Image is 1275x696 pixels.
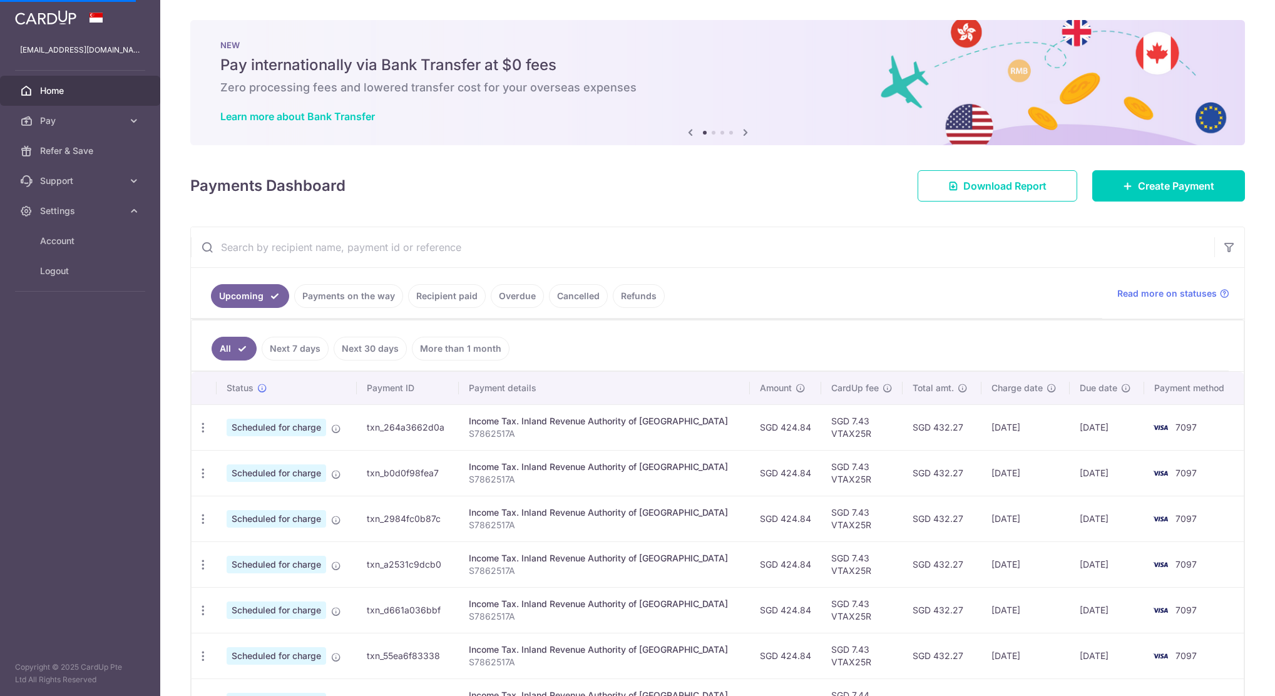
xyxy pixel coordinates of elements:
[1148,420,1173,435] img: Bank Card
[357,450,459,496] td: txn_b0d0f98fea7
[750,496,821,541] td: SGD 424.84
[1148,557,1173,572] img: Bank Card
[750,633,821,678] td: SGD 424.84
[1148,603,1173,618] img: Bank Card
[1175,513,1197,524] span: 7097
[40,205,123,217] span: Settings
[40,145,123,157] span: Refer & Save
[1070,587,1144,633] td: [DATE]
[469,656,740,668] p: S7862517A
[469,461,740,473] div: Income Tax. Inland Revenue Authority of [GEOGRAPHIC_DATA]
[981,404,1070,450] td: [DATE]
[549,284,608,308] a: Cancelled
[760,382,792,394] span: Amount
[831,382,879,394] span: CardUp fee
[981,541,1070,587] td: [DATE]
[469,427,740,440] p: S7862517A
[220,40,1215,50] p: NEW
[40,84,123,97] span: Home
[821,587,903,633] td: SGD 7.43 VTAX25R
[903,633,981,678] td: SGD 432.27
[357,404,459,450] td: txn_264a3662d0a
[262,337,329,361] a: Next 7 days
[294,284,403,308] a: Payments on the way
[981,496,1070,541] td: [DATE]
[1092,170,1245,202] a: Create Payment
[459,372,750,404] th: Payment details
[903,450,981,496] td: SGD 432.27
[469,552,740,565] div: Income Tax. Inland Revenue Authority of [GEOGRAPHIC_DATA]
[821,450,903,496] td: SGD 7.43 VTAX25R
[357,496,459,541] td: txn_2984fc0b87c
[613,284,665,308] a: Refunds
[1070,404,1144,450] td: [DATE]
[469,565,740,577] p: S7862517A
[1148,466,1173,481] img: Bank Card
[190,20,1245,145] img: Bank transfer banner
[750,587,821,633] td: SGD 424.84
[40,265,123,277] span: Logout
[212,337,257,361] a: All
[1175,468,1197,478] span: 7097
[750,450,821,496] td: SGD 424.84
[357,587,459,633] td: txn_d661a036bbf
[20,44,140,56] p: [EMAIL_ADDRESS][DOMAIN_NAME]
[1148,511,1173,526] img: Bank Card
[469,610,740,623] p: S7862517A
[1175,605,1197,615] span: 7097
[750,404,821,450] td: SGD 424.84
[1175,650,1197,661] span: 7097
[750,541,821,587] td: SGD 424.84
[469,473,740,486] p: S7862517A
[1144,372,1244,404] th: Payment method
[903,496,981,541] td: SGD 432.27
[227,382,253,394] span: Status
[357,633,459,678] td: txn_55ea6f83338
[963,178,1047,193] span: Download Report
[903,587,981,633] td: SGD 432.27
[40,175,123,187] span: Support
[191,227,1214,267] input: Search by recipient name, payment id or reference
[220,80,1215,95] h6: Zero processing fees and lowered transfer cost for your overseas expenses
[821,496,903,541] td: SGD 7.43 VTAX25R
[1138,178,1214,193] span: Create Payment
[227,647,326,665] span: Scheduled for charge
[469,519,740,531] p: S7862517A
[227,510,326,528] span: Scheduled for charge
[1070,633,1144,678] td: [DATE]
[227,419,326,436] span: Scheduled for charge
[40,235,123,247] span: Account
[227,556,326,573] span: Scheduled for charge
[913,382,954,394] span: Total amt.
[903,541,981,587] td: SGD 432.27
[469,598,740,610] div: Income Tax. Inland Revenue Authority of [GEOGRAPHIC_DATA]
[821,633,903,678] td: SGD 7.43 VTAX25R
[491,284,544,308] a: Overdue
[1070,450,1144,496] td: [DATE]
[220,110,375,123] a: Learn more about Bank Transfer
[227,464,326,482] span: Scheduled for charge
[40,115,123,127] span: Pay
[408,284,486,308] a: Recipient paid
[981,587,1070,633] td: [DATE]
[821,541,903,587] td: SGD 7.43 VTAX25R
[918,170,1077,202] a: Download Report
[1117,287,1229,300] a: Read more on statuses
[190,175,346,197] h4: Payments Dashboard
[1080,382,1117,394] span: Due date
[903,404,981,450] td: SGD 432.27
[227,601,326,619] span: Scheduled for charge
[357,372,459,404] th: Payment ID
[1117,287,1217,300] span: Read more on statuses
[1175,422,1197,432] span: 7097
[981,450,1070,496] td: [DATE]
[1175,559,1197,570] span: 7097
[1148,648,1173,663] img: Bank Card
[15,10,76,25] img: CardUp
[1070,496,1144,541] td: [DATE]
[991,382,1043,394] span: Charge date
[981,633,1070,678] td: [DATE]
[334,337,407,361] a: Next 30 days
[211,284,289,308] a: Upcoming
[469,506,740,519] div: Income Tax. Inland Revenue Authority of [GEOGRAPHIC_DATA]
